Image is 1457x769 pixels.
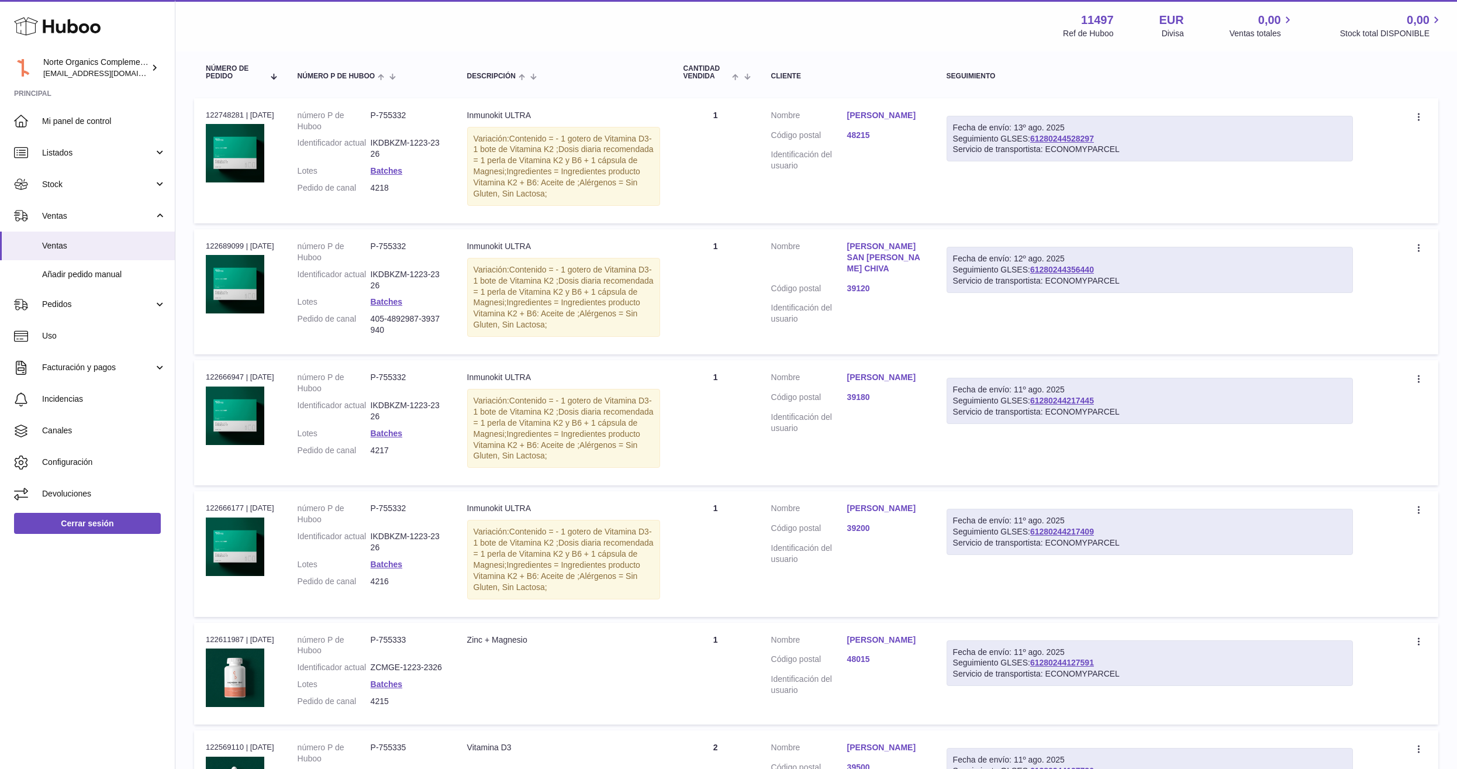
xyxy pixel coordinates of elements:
td: 1 [672,360,759,485]
dt: número P de Huboo [298,634,371,657]
dd: IKDBKZM-1223-2326 [371,269,444,291]
dt: Nombre [771,241,847,277]
div: Seguimiento GLSES: [947,509,1353,555]
span: Listados [42,147,154,158]
dt: Nombre [771,634,847,649]
dt: Identificación del usuario [771,302,847,325]
div: Servicio de transportista: ECONOMYPARCEL [953,406,1346,418]
dt: Identificación del usuario [771,412,847,434]
div: Variación: [467,520,660,599]
td: 1 [672,229,759,354]
img: inmunokit.jpg [206,255,264,313]
dt: Pedido de canal [298,696,371,707]
a: 61280244127591 [1030,658,1094,667]
dt: Nombre [771,110,847,124]
span: Ingredientes = Ingredientes producto Vitamina K2 + B6: Aceite de ; [474,298,640,318]
dt: número P de Huboo [298,742,371,764]
div: 122748281 | [DATE] [206,110,274,120]
dd: 4217 [371,445,444,456]
div: Vitamina D3 [467,742,660,753]
span: 0,00 [1258,12,1281,28]
dt: Nombre [771,742,847,756]
div: 122569110 | [DATE] [206,742,274,753]
a: 48215 [847,130,923,141]
div: Inmunokit ULTRA [467,372,660,383]
span: Descripción [467,73,516,80]
div: Fecha de envío: 11º ago. 2025 [953,754,1346,765]
a: 61280244356440 [1030,265,1094,274]
div: 122689099 | [DATE] [206,241,274,251]
dt: Nombre [771,372,847,386]
dt: Identificador actual [298,662,371,673]
div: Seguimiento GLSES: [947,247,1353,293]
a: 61280244217445 [1030,396,1094,405]
dd: IKDBKZM-1223-2326 [371,137,444,160]
a: [PERSON_NAME] [847,634,923,646]
a: [PERSON_NAME] SAN [PERSON_NAME] CHIVA [847,241,923,274]
span: Facturación y pagos [42,362,154,373]
span: Dosis diaria recomendada = 1 perla de Vitamina K2 y B6 + 1 cápsula de Magnesi; [474,407,654,439]
span: Contenido = - 1 gotero de Vitamina D3- 1 bote de Vitamina K2 ; [474,265,652,285]
dt: número P de Huboo [298,241,371,263]
span: Canales [42,425,166,436]
div: Seguimiento GLSES: [947,378,1353,424]
a: 39180 [847,392,923,403]
dt: Nombre [771,503,847,517]
span: Añadir pedido manual [42,269,166,280]
span: Stock [42,179,154,190]
dd: ZCMGE-1223-2326 [371,662,444,673]
a: Cerrar sesión [14,513,161,534]
dd: 405-4892987-3937940 [371,313,444,336]
dd: P-755332 [371,372,444,394]
dt: Identificación del usuario [771,543,847,565]
a: 61280244217409 [1030,527,1094,536]
dt: Identificador actual [298,137,371,160]
dt: Identificador actual [298,531,371,553]
div: Servicio de transportista: ECONOMYPARCEL [953,144,1346,155]
dt: Código postal [771,283,847,297]
a: Batches [371,680,402,689]
span: [EMAIL_ADDRESS][DOMAIN_NAME] [43,68,172,78]
dt: Lotes [298,165,371,177]
dt: Lotes [298,559,371,570]
img: inmunokit.jpg [206,124,264,182]
a: [PERSON_NAME] [847,742,923,753]
a: Batches [371,166,402,175]
a: 61280244528297 [1030,134,1094,143]
span: Incidencias [42,394,166,405]
div: Servicio de transportista: ECONOMYPARCEL [953,537,1346,549]
dt: Pedido de canal [298,445,371,456]
span: Ingredientes = Ingredientes producto Vitamina K2 + B6: Aceite de ; [474,167,640,187]
span: Stock total DISPONIBLE [1340,28,1443,39]
dt: Código postal [771,392,847,406]
div: Norte Organics Complementos Alimenticios S.L. [43,57,149,79]
span: Mi panel de control [42,116,166,127]
span: Cantidad vendida [683,65,730,80]
a: Batches [371,297,402,306]
dt: Identificador actual [298,269,371,291]
dd: 4216 [371,576,444,587]
strong: EUR [1159,12,1184,28]
img: norteorganics@gmail.com [14,59,32,77]
span: Contenido = - 1 gotero de Vitamina D3- 1 bote de Vitamina K2 ; [474,134,652,154]
div: Zinc + Magnesio [467,634,660,646]
a: [PERSON_NAME] [847,110,923,121]
dt: Lotes [298,428,371,439]
span: Alérgenos = Sin Gluten, Sin Lactosa; [474,440,638,461]
dt: Lotes [298,679,371,690]
span: Dosis diaria recomendada = 1 perla de Vitamina K2 y B6 + 1 cápsula de Magnesi; [474,538,654,570]
span: Contenido = - 1 gotero de Vitamina D3- 1 bote de Vitamina K2 ; [474,396,652,416]
dt: Código postal [771,130,847,144]
dt: Identificación del usuario [771,674,847,696]
dt: número P de Huboo [298,372,371,394]
span: Dosis diaria recomendada = 1 perla de Vitamina K2 y B6 + 1 cápsula de Magnesi; [474,276,654,308]
div: Seguimiento GLSES: [947,116,1353,162]
dd: 4218 [371,182,444,194]
span: 0,00 [1407,12,1430,28]
div: Cliente [771,73,923,80]
dt: Pedido de canal [298,182,371,194]
div: Divisa [1162,28,1184,39]
dt: Código postal [771,523,847,537]
a: 39200 [847,523,923,534]
dd: P-755332 [371,110,444,132]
